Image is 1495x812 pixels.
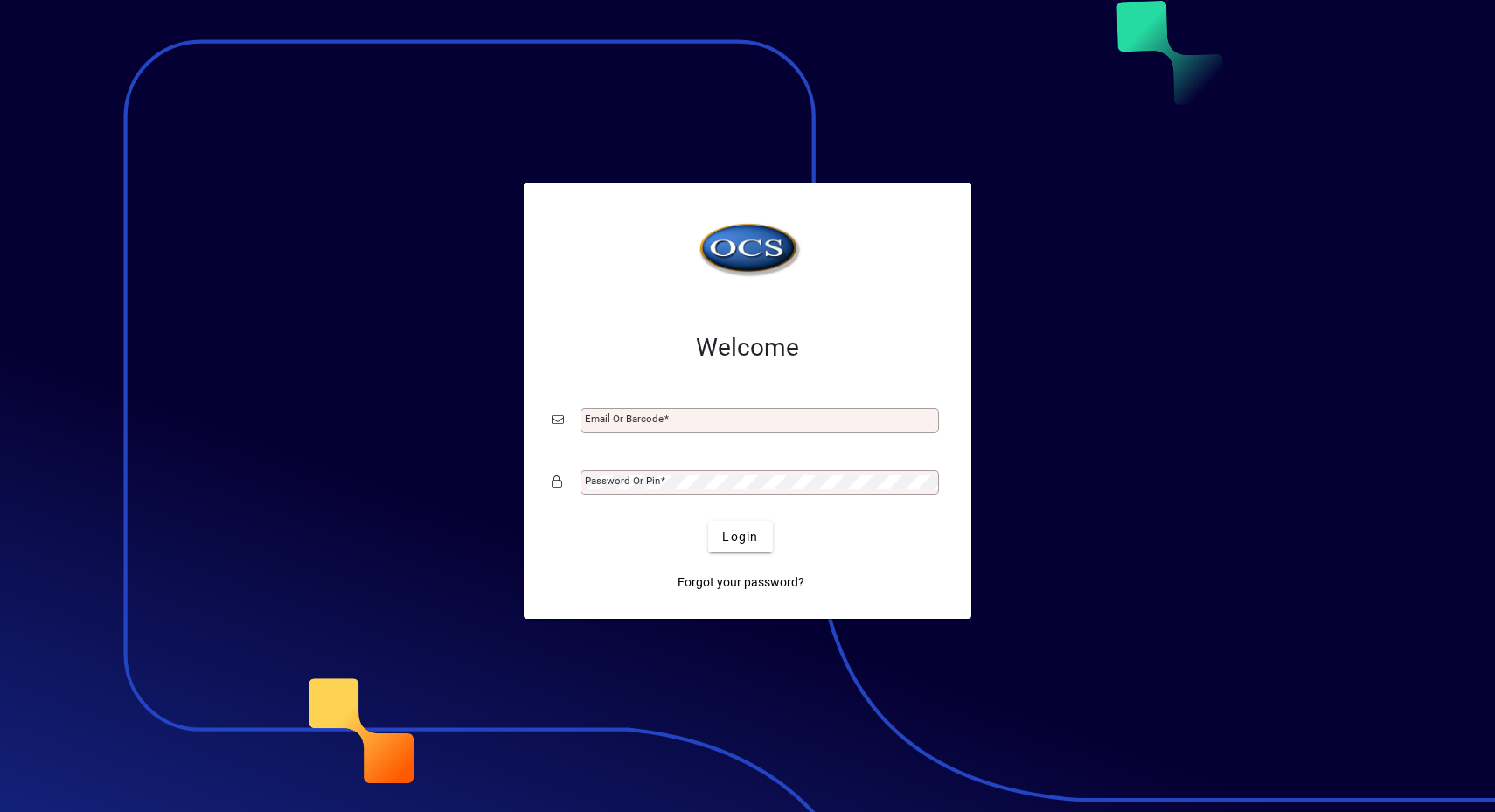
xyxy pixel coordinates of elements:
[585,475,660,487] mat-label: Password or Pin
[678,573,804,592] span: Forgot your password?
[708,521,772,552] button: Login
[552,333,943,363] h2: Welcome
[585,413,664,425] mat-label: Email or Barcode
[722,528,758,546] span: Login
[671,566,811,598] a: Forgot your password?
